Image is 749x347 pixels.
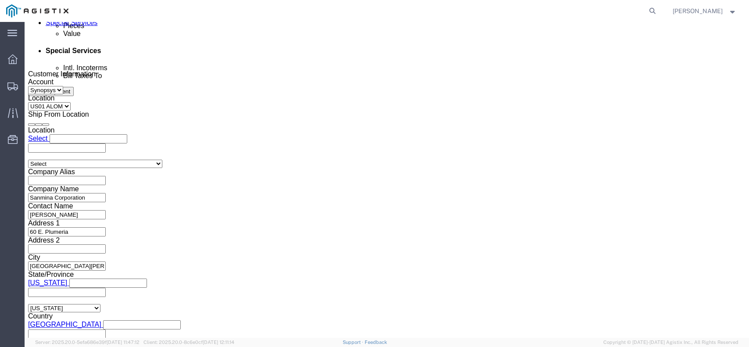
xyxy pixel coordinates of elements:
span: Lisa Phan [673,6,723,16]
span: Client: 2025.20.0-8c6e0cf [143,340,234,345]
iframe: FS Legacy Container [25,22,749,338]
span: Server: 2025.20.0-5efa686e39f [35,340,140,345]
a: Feedback [364,340,387,345]
span: [DATE] 12:11:14 [203,340,234,345]
button: [PERSON_NAME] [672,6,737,16]
span: [DATE] 11:47:12 [107,340,140,345]
a: Support [343,340,365,345]
span: Copyright © [DATE]-[DATE] Agistix Inc., All Rights Reserved [603,339,738,346]
img: logo [6,4,68,18]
